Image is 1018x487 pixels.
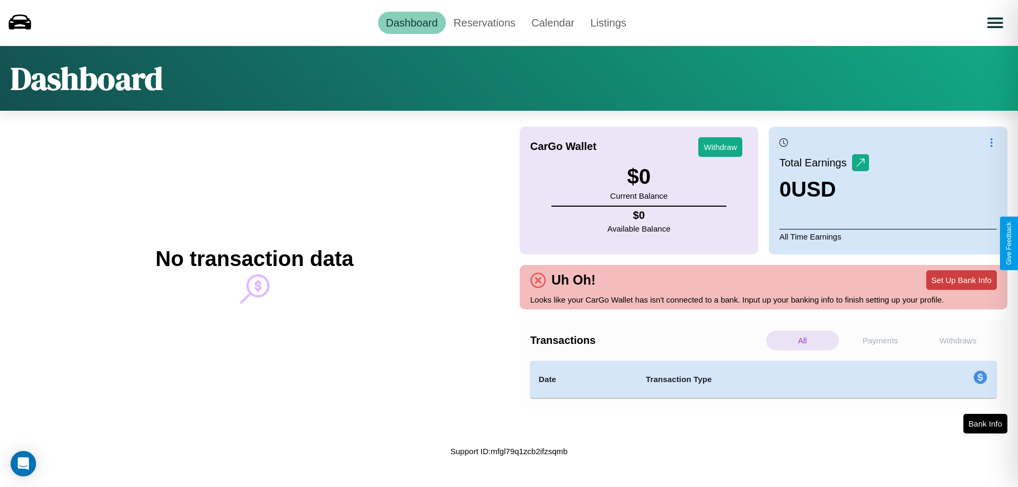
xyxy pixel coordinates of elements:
[766,331,839,350] p: All
[610,165,668,189] h3: $ 0
[582,12,634,34] a: Listings
[539,373,629,386] h4: Date
[610,189,668,203] p: Current Balance
[922,331,994,350] p: Withdraws
[779,178,869,201] h3: 0 USD
[779,153,852,172] p: Total Earnings
[926,270,997,290] button: Set Up Bank Info
[1005,222,1013,265] div: Give Feedback
[530,293,997,307] p: Looks like your CarGo Wallet has isn't connected to a bank. Input up your banking info to finish ...
[523,12,582,34] a: Calendar
[546,272,601,288] h4: Uh Oh!
[451,444,568,458] p: Support ID: mfgl79q1zcb2ifzsqmb
[378,12,446,34] a: Dashboard
[530,140,596,153] h4: CarGo Wallet
[779,229,997,244] p: All Time Earnings
[608,209,671,222] h4: $ 0
[963,414,1007,433] button: Bank Info
[530,361,997,398] table: simple table
[11,451,36,476] div: Open Intercom Messenger
[446,12,524,34] a: Reservations
[646,373,887,386] h4: Transaction Type
[530,334,763,347] h4: Transactions
[608,222,671,236] p: Available Balance
[844,331,917,350] p: Payments
[698,137,742,157] button: Withdraw
[11,57,163,100] h1: Dashboard
[980,8,1010,38] button: Open menu
[155,247,353,271] h2: No transaction data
